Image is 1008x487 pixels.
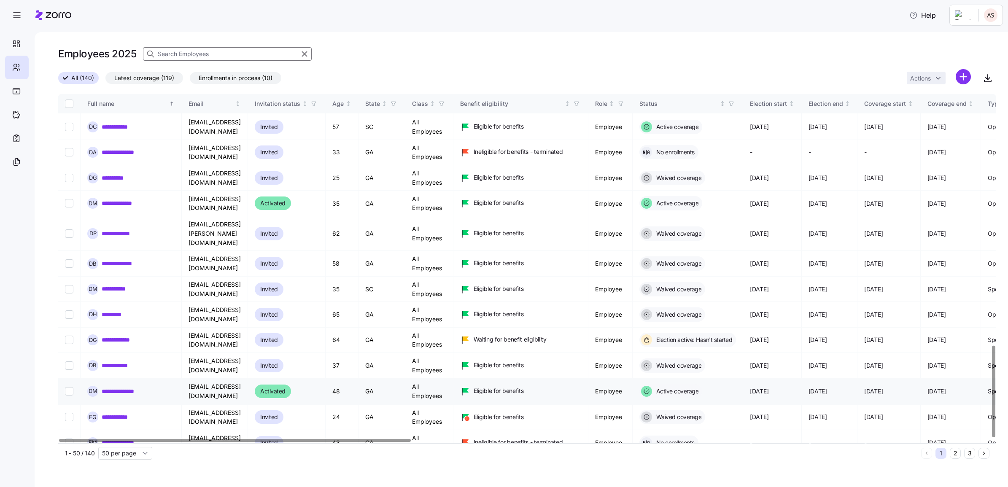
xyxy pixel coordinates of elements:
[65,413,73,421] input: Select record 48
[750,123,768,131] span: [DATE]
[864,361,883,370] span: [DATE]
[89,124,97,129] span: D C
[65,148,73,156] input: Select record 38
[927,199,946,208] span: [DATE]
[864,387,883,396] span: [DATE]
[654,387,699,396] span: Active coverage
[358,165,405,191] td: GA
[405,216,453,251] td: All Employees
[654,174,702,182] span: Waived coverage
[809,259,827,268] span: [DATE]
[474,259,524,267] span: Eligible for benefits
[588,216,633,251] td: Employee
[65,439,73,447] input: Select record 49
[182,216,248,251] td: [EMAIL_ADDRESS][PERSON_NAME][DOMAIN_NAME]
[988,285,1007,293] span: Special
[750,199,768,208] span: [DATE]
[474,229,524,237] span: Eligible for benefits
[326,328,358,353] td: 64
[358,277,405,302] td: SC
[809,336,827,344] span: [DATE]
[750,285,768,293] span: [DATE]
[365,99,380,108] div: State
[588,140,633,165] td: Employee
[87,99,167,108] div: Full name
[654,361,702,370] span: Waived coverage
[654,310,702,319] span: Waived coverage
[182,430,248,455] td: [EMAIL_ADDRESS][DOMAIN_NAME]
[248,94,326,113] th: Invitation statusNot sorted
[260,438,278,448] span: Invited
[927,310,946,319] span: [DATE]
[988,361,1007,370] span: Special
[809,387,827,396] span: [DATE]
[326,353,358,378] td: 37
[935,448,946,459] button: 1
[65,361,73,370] input: Select record 46
[182,328,248,353] td: [EMAIL_ADDRESS][DOMAIN_NAME]
[326,405,358,430] td: 24
[588,191,633,216] td: Employee
[907,72,946,84] button: Actions
[260,284,278,294] span: Invited
[405,94,453,113] th: ClassNot sorted
[255,99,300,108] div: Invitation status
[588,405,633,430] td: Employee
[89,175,97,180] span: D G
[412,99,428,108] div: Class
[750,413,768,421] span: [DATE]
[955,10,972,20] img: Employer logo
[809,413,827,421] span: [DATE]
[750,336,768,344] span: [DATE]
[809,174,827,182] span: [DATE]
[358,251,405,276] td: GA
[358,140,405,165] td: GA
[358,302,405,327] td: GA
[358,430,405,455] td: GA
[927,259,946,268] span: [DATE]
[89,286,97,292] span: D M
[405,114,453,140] td: All Employees
[114,73,174,83] span: Latest coverage (119)
[750,361,768,370] span: [DATE]
[588,165,633,191] td: Employee
[927,229,946,238] span: [DATE]
[921,448,932,459] button: Previous page
[169,101,175,107] div: Sorted ascending
[260,335,278,345] span: Invited
[864,310,883,319] span: [DATE]
[927,174,946,182] span: [DATE]
[809,99,843,108] div: Election end
[358,353,405,378] td: GA
[927,361,946,370] span: [DATE]
[358,216,405,251] td: GA
[65,259,73,268] input: Select record 42
[864,336,883,344] span: [DATE]
[864,174,883,182] span: [DATE]
[326,114,358,140] td: 57
[326,94,358,113] th: AgeNot sorted
[358,94,405,113] th: StateNot sorted
[405,328,453,353] td: All Employees
[326,378,358,404] td: 48
[864,199,883,208] span: [DATE]
[654,199,699,207] span: Active coverage
[182,165,248,191] td: [EMAIL_ADDRESS][DOMAIN_NAME]
[182,140,248,165] td: [EMAIL_ADDRESS][DOMAIN_NAME]
[182,191,248,216] td: [EMAIL_ADDRESS][DOMAIN_NAME]
[927,99,967,108] div: Coverage end
[405,353,453,378] td: All Employees
[474,148,563,156] span: Ineligible for benefits - terminated
[654,413,702,421] span: Waived coverage
[588,353,633,378] td: Employee
[358,328,405,353] td: GA
[65,387,73,396] input: Select record 47
[58,47,136,60] h1: Employees 2025
[326,430,358,455] td: 43
[326,251,358,276] td: 58
[802,94,858,113] th: Election endNot sorted
[750,99,787,108] div: Election start
[903,7,943,24] button: Help
[588,328,633,353] td: Employee
[864,285,883,293] span: [DATE]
